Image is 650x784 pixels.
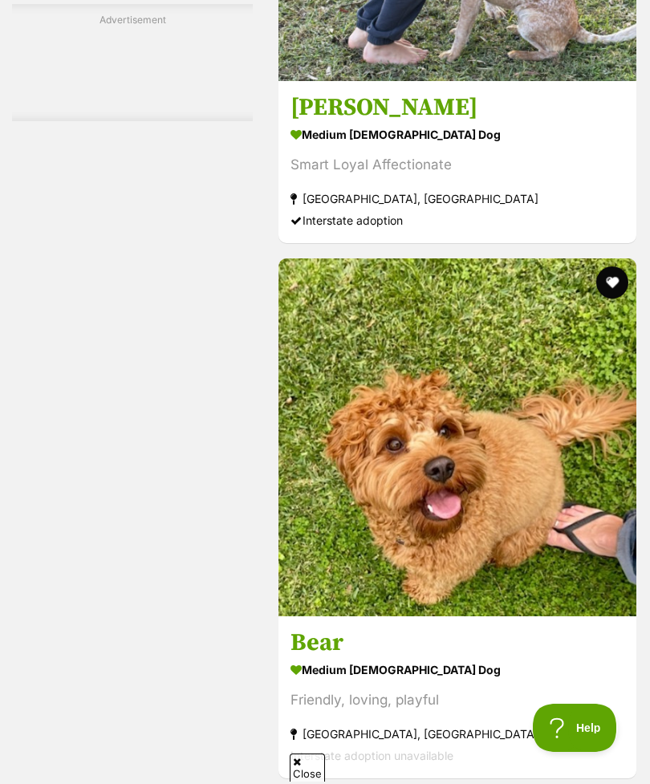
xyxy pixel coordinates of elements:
div: Interstate adoption [290,209,624,231]
span: Interstate adoption unavailable [290,749,453,763]
div: Advertisement [12,4,253,121]
iframe: Help Scout Beacon - Open [533,704,618,752]
h3: [PERSON_NAME] [290,92,624,123]
span: Close [290,754,325,782]
h3: Bear [290,628,624,659]
a: [PERSON_NAME] medium [DEMOGRAPHIC_DATA] Dog Smart Loyal Affectionate [GEOGRAPHIC_DATA], [GEOGRAPH... [278,80,636,243]
img: Bear - Cavalier King Charles Spaniel x Poodle (Standard) Dog [278,258,636,616]
strong: medium [DEMOGRAPHIC_DATA] Dog [290,123,624,146]
strong: [GEOGRAPHIC_DATA], [GEOGRAPHIC_DATA] [290,724,624,745]
div: Friendly, loving, playful [290,690,624,712]
div: Smart Loyal Affectionate [290,154,624,176]
button: favourite [596,266,628,299]
strong: [GEOGRAPHIC_DATA], [GEOGRAPHIC_DATA] [290,188,624,209]
strong: medium [DEMOGRAPHIC_DATA] Dog [290,659,624,682]
a: Bear medium [DEMOGRAPHIC_DATA] Dog Friendly, loving, playful [GEOGRAPHIC_DATA], [GEOGRAPHIC_DATA]... [278,616,636,779]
